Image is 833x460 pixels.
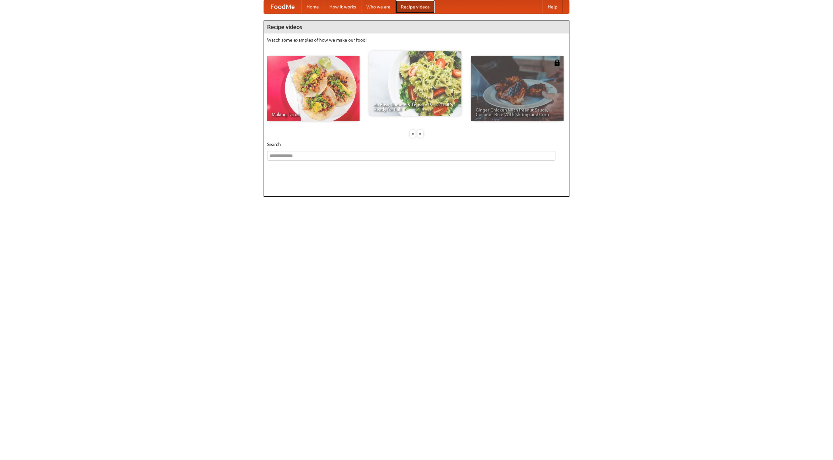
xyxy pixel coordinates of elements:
a: Making Tacos [267,56,360,121]
a: FoodMe [264,0,301,13]
a: How it works [324,0,361,13]
a: Help [542,0,563,13]
a: Who we are [361,0,396,13]
span: An Easy, Summery Tomato Pasta That's Ready for Fall [374,102,457,112]
a: Recipe videos [396,0,435,13]
p: Watch some examples of how we make our food! [267,37,566,43]
span: Making Tacos [272,112,355,117]
h4: Recipe videos [264,20,569,33]
div: « [410,130,416,138]
div: » [417,130,423,138]
h5: Search [267,141,566,148]
a: An Easy, Summery Tomato Pasta That's Ready for Fall [369,51,461,116]
a: Home [301,0,324,13]
img: 483408.png [554,59,560,66]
